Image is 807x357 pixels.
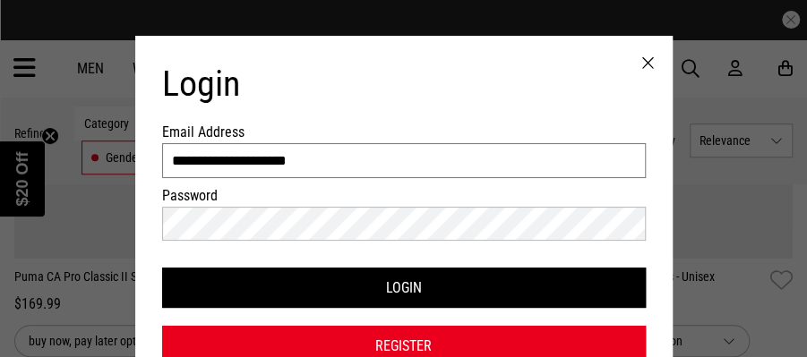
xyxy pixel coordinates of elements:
button: Login [162,268,646,308]
label: Email Address [162,123,646,140]
h1: Login [162,63,646,106]
label: Password [162,187,646,204]
button: Open LiveChat chat widget [14,7,68,61]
